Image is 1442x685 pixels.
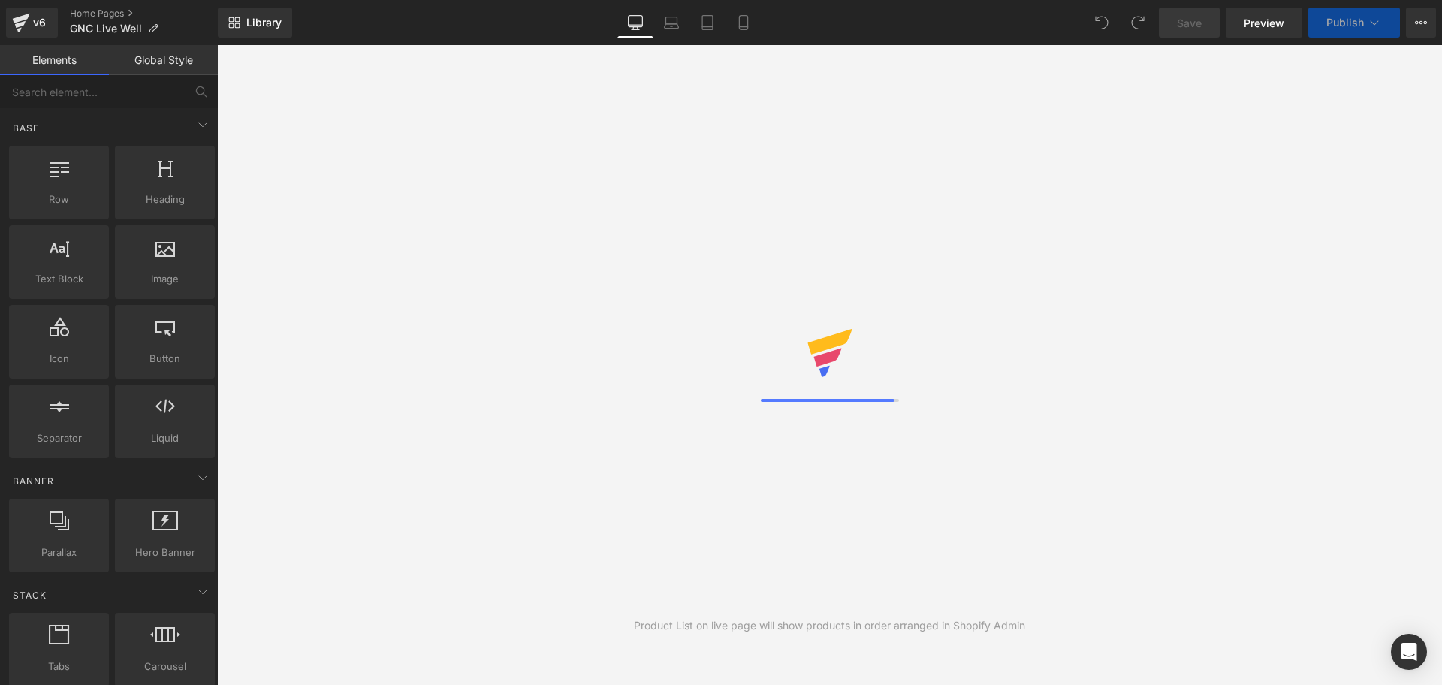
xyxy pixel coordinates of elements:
a: Desktop [617,8,653,38]
div: Open Intercom Messenger [1391,634,1427,670]
a: Global Style [109,45,218,75]
span: Stack [11,588,48,602]
span: Heading [119,192,210,207]
div: v6 [30,13,49,32]
span: Carousel [119,659,210,674]
span: GNC Live Well [70,23,142,35]
a: Tablet [689,8,726,38]
span: Library [246,16,282,29]
span: Text Block [14,271,104,287]
a: Mobile [726,8,762,38]
span: Row [14,192,104,207]
span: Icon [14,351,104,367]
a: Preview [1226,8,1302,38]
span: Separator [14,430,104,446]
span: Tabs [14,659,104,674]
span: Base [11,121,41,135]
button: More [1406,8,1436,38]
span: Image [119,271,210,287]
a: Home Pages [70,8,218,20]
span: Banner [11,474,56,488]
span: Button [119,351,210,367]
button: Undo [1087,8,1117,38]
a: Laptop [653,8,689,38]
button: Publish [1308,8,1400,38]
span: Liquid [119,430,210,446]
a: v6 [6,8,58,38]
span: Preview [1244,15,1284,31]
span: Parallax [14,545,104,560]
span: Save [1177,15,1202,31]
a: New Library [218,8,292,38]
span: Hero Banner [119,545,210,560]
span: Publish [1326,17,1364,29]
div: Product List on live page will show products in order arranged in Shopify Admin [634,617,1025,634]
button: Redo [1123,8,1153,38]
